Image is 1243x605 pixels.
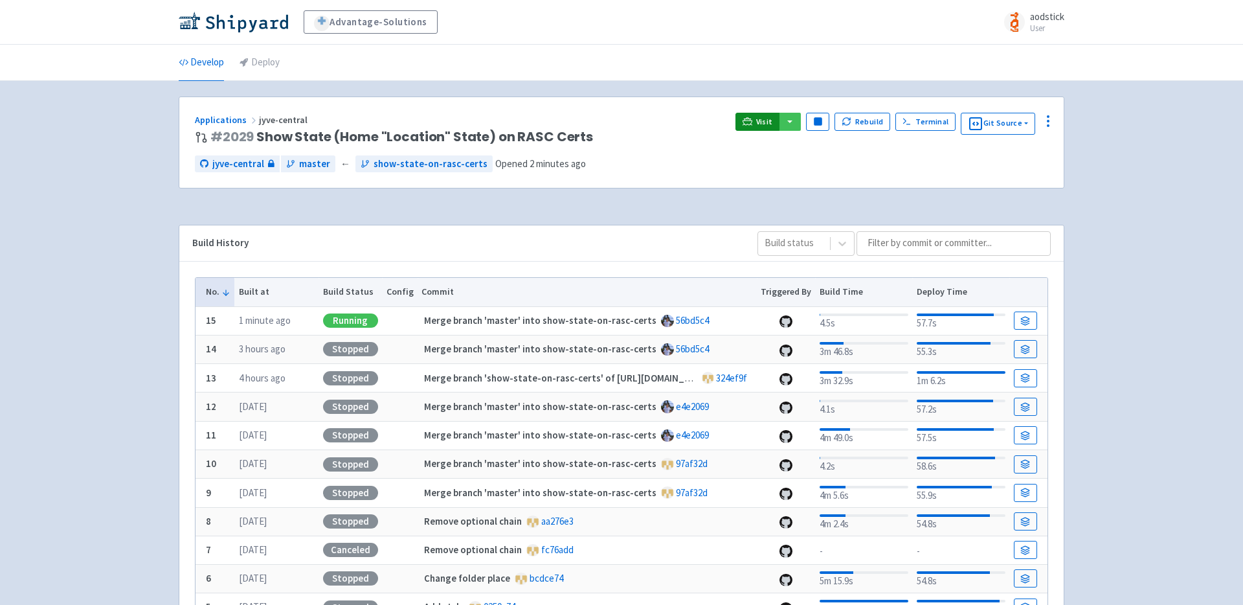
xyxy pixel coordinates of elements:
[210,128,254,146] a: #2029
[239,429,267,441] time: [DATE]
[815,278,912,306] th: Build Time
[281,155,335,173] a: master
[323,400,378,414] div: Stopped
[206,400,216,413] b: 12
[323,428,378,442] div: Stopped
[323,342,378,356] div: Stopped
[857,231,1051,256] input: Filter by commit or committer...
[917,483,1005,503] div: 55.9s
[179,12,288,32] img: Shipyard logo
[424,543,522,556] strong: Remove optional chain
[820,397,908,417] div: 4.1s
[1014,426,1037,444] a: Build Details
[912,278,1009,306] th: Deploy Time
[424,314,656,326] strong: Merge branch 'master' into show-state-on-rasc-certs
[323,514,378,529] div: Stopped
[323,457,378,472] div: Stopped
[259,114,309,126] span: jyve-central
[676,314,709,326] a: 56bd5c4
[735,113,779,131] a: Visit
[917,369,1005,389] div: 1m 6.2s
[820,542,908,559] div: -
[210,130,593,144] span: Show State (Home "Location" State) on RASC Certs
[1014,484,1037,502] a: Build Details
[1014,340,1037,358] a: Build Details
[424,457,656,470] strong: Merge branch 'master' into show-state-on-rasc-certs
[424,429,656,441] strong: Merge branch 'master' into show-state-on-rasc-certs
[917,569,1005,589] div: 54.8s
[917,311,1005,331] div: 57.7s
[834,113,890,131] button: Rebuild
[541,543,574,556] a: fc76add
[323,314,378,328] div: Running
[806,113,829,131] button: Pause
[820,569,908,589] div: 5m 15.9s
[418,278,757,306] th: Commit
[541,515,574,527] a: aa276e3
[820,369,908,389] div: 3m 32.9s
[239,343,286,355] time: 3 hours ago
[1030,10,1064,23] span: aodstick
[917,397,1005,417] div: 57.2s
[676,429,709,441] a: e4e2069
[495,157,586,170] span: Opened
[1014,312,1037,330] a: Build Details
[424,343,656,355] strong: Merge branch 'master' into show-state-on-rasc-certs
[820,483,908,503] div: 4m 5.6s
[234,278,319,306] th: Built at
[895,113,956,131] a: Terminal
[424,372,847,384] strong: Merge branch 'show-state-on-rasc-certs' of [URL][DOMAIN_NAME] into show-state-on-rasc-certs
[1030,24,1064,32] small: User
[239,372,286,384] time: 4 hours ago
[1014,398,1037,416] a: Build Details
[239,515,267,527] time: [DATE]
[917,454,1005,474] div: 58.6s
[676,400,709,413] a: e4e2069
[192,236,737,251] div: Build History
[756,117,773,127] span: Visit
[323,571,378,586] div: Stopped
[820,512,908,532] div: 4m 2.4s
[1014,569,1037,588] a: Build Details
[323,543,378,557] div: Canceled
[195,155,280,173] a: jyve-central
[239,486,267,499] time: [DATE]
[382,278,418,306] th: Config
[820,339,908,360] div: 3m 46.8s
[195,114,259,126] a: Applications
[424,400,656,413] strong: Merge branch 'master' into show-state-on-rasc-certs
[917,542,1005,559] div: -
[206,572,211,584] b: 6
[1014,369,1037,387] a: Build Details
[424,486,656,499] strong: Merge branch 'master' into show-state-on-rasc-certs
[212,157,264,172] span: jyve-central
[757,278,816,306] th: Triggered By
[239,400,267,413] time: [DATE]
[424,572,510,584] strong: Change folder place
[676,343,709,355] a: 56bd5c4
[206,429,216,441] b: 11
[424,515,522,527] strong: Remove optional chain
[206,457,216,470] b: 10
[206,372,216,384] b: 13
[179,45,224,81] a: Develop
[323,486,378,500] div: Stopped
[206,314,216,326] b: 15
[206,285,230,299] button: No.
[917,512,1005,532] div: 54.8s
[1014,512,1037,531] a: Build Details
[239,314,291,326] time: 1 minute ago
[206,543,211,556] b: 7
[240,45,280,81] a: Deploy
[676,457,708,470] a: 97af32d
[820,426,908,446] div: 4m 49.0s
[530,157,586,170] time: 2 minutes ago
[206,515,211,527] b: 8
[716,372,747,384] a: 324ef9f
[1014,541,1037,559] a: Build Details
[374,157,487,172] span: show-state-on-rasc-certs
[917,339,1005,360] div: 55.3s
[239,543,267,556] time: [DATE]
[319,278,382,306] th: Build Status
[961,113,1035,135] button: Git Source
